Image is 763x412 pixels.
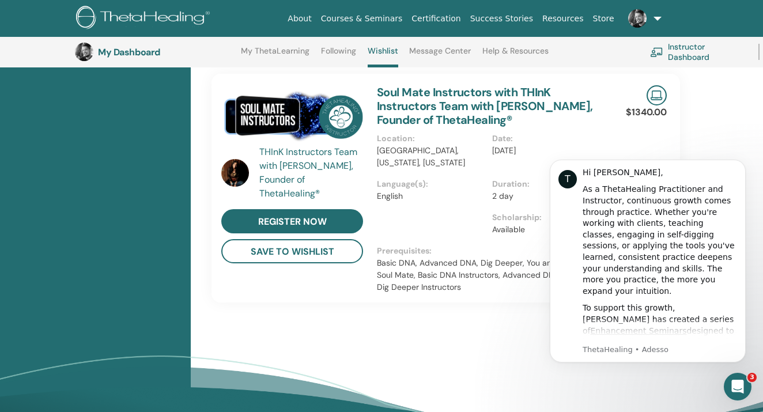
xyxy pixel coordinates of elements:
[747,373,757,382] span: 3
[492,224,600,236] p: Available
[482,46,549,65] a: Help & Resources
[626,105,667,119] p: $1340.00
[58,184,154,193] a: Enhancement Seminars
[492,211,600,224] p: Scholarship :
[377,145,485,169] p: [GEOGRAPHIC_DATA], [US_STATE], [US_STATE]
[221,239,363,263] button: save to wishlist
[98,47,213,58] h3: My Dashboard
[221,209,363,233] a: register now
[321,46,356,65] a: Following
[492,178,600,190] p: Duration :
[377,85,593,127] a: Soul Mate Instructors with THInK Instructors Team with [PERSON_NAME], Founder of ThetaHealing®
[50,160,205,285] div: To support this growth, [PERSON_NAME] has created a series of designed to help you refine your kn...
[50,202,205,213] p: Message from ThetaHealing, sent Adesso
[241,46,309,65] a: My ThetaLearning
[628,9,647,28] img: default.jpg
[377,133,485,145] p: Location :
[466,8,538,29] a: Success Stories
[221,159,249,187] img: default.jpg
[283,8,316,29] a: About
[532,142,763,381] iframe: Intercom notifications messaggio
[258,216,327,228] span: register now
[221,85,363,149] img: Soul Mate Instructors
[377,257,607,293] p: Basic DNA, Advanced DNA, Dig Deeper, You and the Creator, Soul Mate, Basic DNA Instructors, Advan...
[368,46,398,67] a: Wishlist
[377,178,485,190] p: Language(s) :
[377,245,607,257] p: Prerequisites :
[259,145,366,201] a: THInK Instructors Team with [PERSON_NAME], Founder of ThetaHealing®
[647,85,667,105] img: Live Online Seminar
[588,8,619,29] a: Store
[409,46,471,65] a: Message Center
[377,190,485,202] p: English
[650,47,663,57] img: chalkboard-teacher.svg
[650,39,745,65] a: Instructor Dashboard
[407,8,465,29] a: Certification
[75,43,93,61] img: default.jpg
[724,373,751,400] iframe: Intercom live chat
[492,133,600,145] p: Date :
[538,8,588,29] a: Resources
[76,6,214,32] img: logo.png
[316,8,407,29] a: Courses & Seminars
[492,190,600,202] p: 2 day
[492,145,600,157] p: [DATE]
